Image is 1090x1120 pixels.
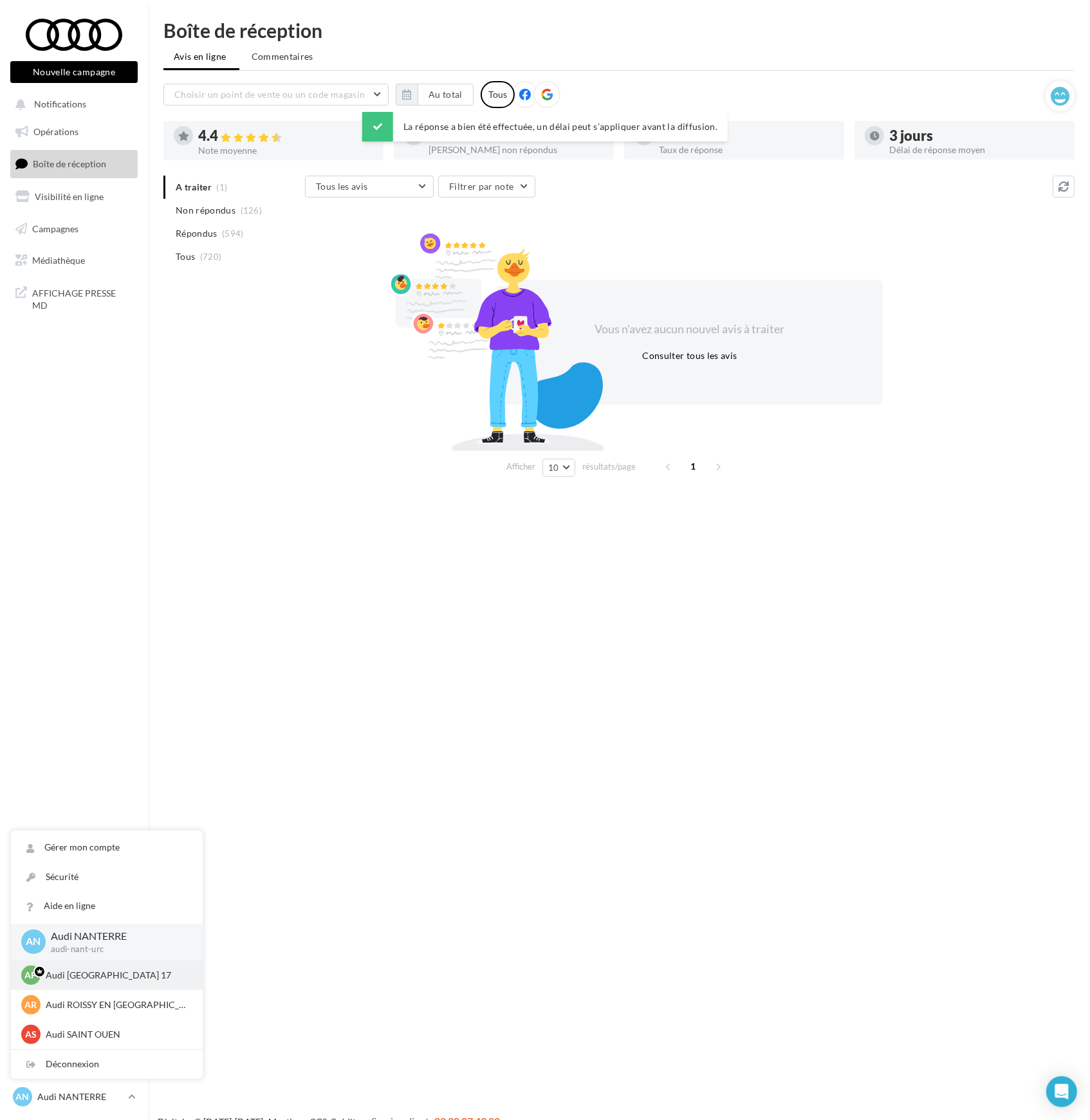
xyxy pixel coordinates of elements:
[32,255,85,266] span: Médiathèque
[25,1028,37,1041] span: AS
[1046,1076,1077,1107] div: Open Intercom Messenger
[579,321,800,338] div: Vous n'avez aucun nouvel avis à traiter
[25,969,37,982] span: AP
[163,84,389,106] button: Choisir un point de vente ou un code magasin
[33,158,106,169] span: Boîte de réception
[32,223,79,234] span: Campagnes
[8,279,140,317] a: AFFICHAGE PRESSE MD
[174,89,365,100] span: Choisir un point de vente ou un code magasin
[548,463,559,473] span: 10
[418,84,474,106] button: Au total
[396,84,474,106] button: Au total
[176,204,236,217] span: Non répondus
[582,461,636,473] span: résultats/page
[11,863,203,892] a: Sécurité
[11,892,203,921] a: Aide en ligne
[46,969,187,982] p: Audi [GEOGRAPHIC_DATA] 17
[176,227,217,240] span: Répondus
[305,176,434,197] button: Tous les avis
[659,145,834,154] div: Taux de réponse
[16,1090,30,1103] span: AN
[438,176,535,197] button: Filtrer par note
[8,216,140,243] a: Campagnes
[252,50,313,63] span: Commentaires
[8,247,140,274] a: Médiathèque
[46,1028,187,1041] p: Audi SAINT OUEN
[683,456,704,477] span: 1
[198,146,373,155] div: Note moyenne
[26,935,41,950] span: AN
[198,129,373,143] div: 4.4
[51,944,182,955] p: audi-nant-urc
[34,99,86,110] span: Notifications
[362,112,728,142] div: La réponse a bien été effectuée, un délai peut s’appliquer avant la diffusion.
[241,205,263,216] span: (126)
[200,252,222,262] span: (720)
[8,150,140,178] a: Boîte de réception
[659,129,834,143] div: 83 %
[8,183,140,210] a: Visibilité en ligne
[481,81,515,108] div: Tous
[637,348,742,363] button: Consulter tous les avis
[889,129,1064,143] div: 3 jours
[33,126,79,137] span: Opérations
[316,181,368,192] span: Tous les avis
[32,284,133,312] span: AFFICHAGE PRESSE MD
[506,461,535,473] span: Afficher
[37,1090,123,1103] p: Audi NANTERRE
[542,459,575,477] button: 10
[25,998,37,1011] span: AR
[176,250,195,263] span: Tous
[10,61,138,83] button: Nouvelle campagne
[163,21,1075,40] div: Boîte de réception
[8,118,140,145] a: Opérations
[11,833,203,862] a: Gérer mon compte
[10,1085,138,1109] a: AN Audi NANTERRE
[222,228,244,239] span: (594)
[11,1050,203,1079] div: Déconnexion
[51,929,182,944] p: Audi NANTERRE
[35,191,104,202] span: Visibilité en ligne
[46,998,187,1011] p: Audi ROISSY EN [GEOGRAPHIC_DATA]
[889,145,1064,154] div: Délai de réponse moyen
